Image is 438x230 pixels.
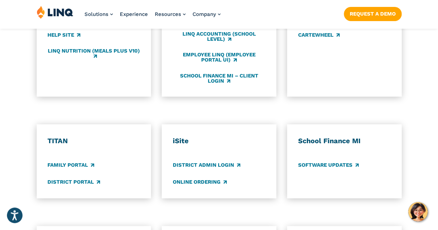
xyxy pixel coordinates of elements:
a: School Finance MI – Client Login [173,73,265,84]
a: District Portal [47,178,100,186]
nav: Button Navigation [344,6,402,21]
a: Family Portal [47,161,94,169]
a: Request a Demo [344,7,402,21]
span: Company [193,11,216,17]
a: Resources [155,11,186,17]
a: District Admin Login [173,161,240,169]
h3: iSite [173,137,265,146]
a: Solutions [84,11,113,17]
a: Online Ordering [173,178,227,186]
a: Company [193,11,221,17]
span: Resources [155,11,181,17]
a: LINQ Accounting (school level) [173,31,265,43]
h3: School Finance MI [298,137,391,146]
nav: Primary Navigation [84,6,221,28]
a: Experience [120,11,148,17]
a: LINQ Nutrition (Meals Plus v10) [47,48,140,59]
h3: TITAN [47,137,140,146]
span: Solutions [84,11,108,17]
a: Software Updates [298,161,359,169]
a: CARTEWHEEL [298,31,340,39]
a: Employee LINQ (Employee Portal UI) [173,52,265,63]
button: Hello, have a question? Let’s chat. [408,202,428,221]
a: Help Site [47,31,80,39]
img: LINQ | K‑12 Software [37,6,73,19]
